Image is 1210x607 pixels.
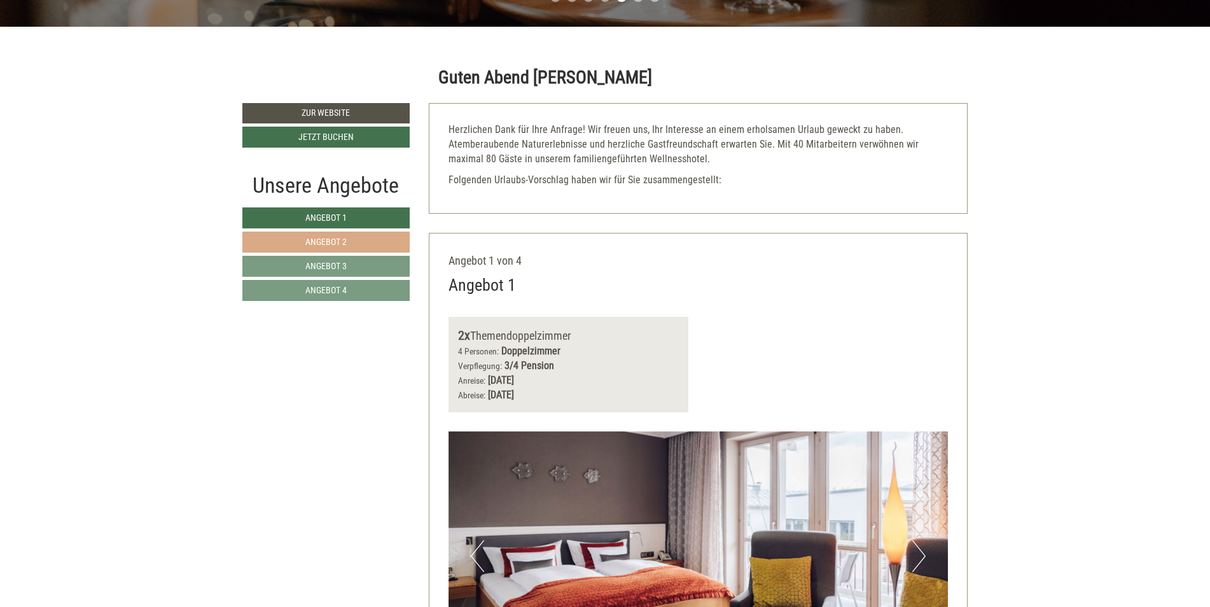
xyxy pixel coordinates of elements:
[488,374,514,386] b: [DATE]
[305,237,347,247] span: Angebot 2
[438,68,652,88] h1: Guten Abend [PERSON_NAME]
[242,170,410,201] div: Unsere Angebote
[305,213,347,223] span: Angebot 1
[449,274,516,297] div: Angebot 1
[912,540,926,572] button: Next
[471,540,484,572] button: Previous
[504,359,554,372] b: 3/4 Pension
[449,123,949,167] p: Herzlichen Dank für Ihre Anfrage! Wir freuen uns, Ihr Interesse an einem erholsamen Urlaub geweck...
[449,173,949,188] p: Folgenden Urlaubs-Vorschlag haben wir für Sie zusammengestellt:
[458,375,485,386] small: Anreise:
[242,103,410,123] a: Zur Website
[458,326,679,345] div: Themendoppelzimmer
[488,389,514,401] b: [DATE]
[449,254,522,267] span: Angebot 1 von 4
[458,361,502,371] small: Verpflegung:
[458,390,485,400] small: Abreise:
[458,346,499,356] small: 4 Personen:
[501,345,560,357] b: Doppelzimmer
[458,328,470,343] b: 2x
[242,127,410,148] a: Jetzt buchen
[305,261,347,271] span: Angebot 3
[305,285,347,295] span: Angebot 4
